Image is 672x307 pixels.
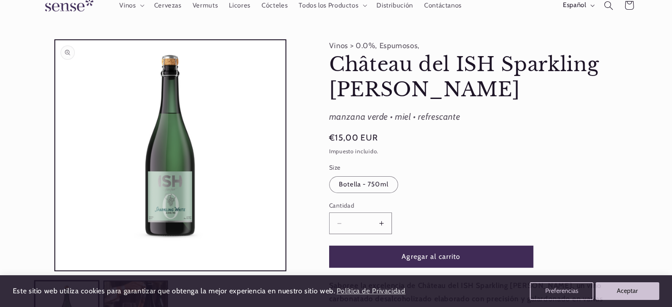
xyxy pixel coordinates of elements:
[329,109,607,125] div: manzana verde • miel • refrescante
[335,284,406,299] a: Política de Privacidad (opens in a new tab)
[329,246,533,267] button: Agregar al carrito
[530,282,593,300] button: Preferencias
[596,282,659,300] button: Aceptar
[193,1,218,10] span: Vermuts
[154,1,182,10] span: Cervezas
[119,1,136,10] span: Vinos
[376,1,413,10] span: Distribución
[329,132,378,144] span: €15,00 EUR
[424,1,462,10] span: Contáctanos
[563,0,586,10] span: Español
[262,1,288,10] span: Cócteles
[329,176,398,193] label: Botella - 750ml
[329,52,607,102] h1: Château del ISH Sparkling [PERSON_NAME]
[329,163,342,172] legend: Size
[13,287,335,295] span: Este sitio web utiliza cookies para garantizar que obtenga la mejor experiencia en nuestro sitio ...
[329,147,607,156] div: Impuesto incluido.
[299,1,358,10] span: Todos los Productos
[329,201,533,210] label: Cantidad
[229,1,250,10] span: Licores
